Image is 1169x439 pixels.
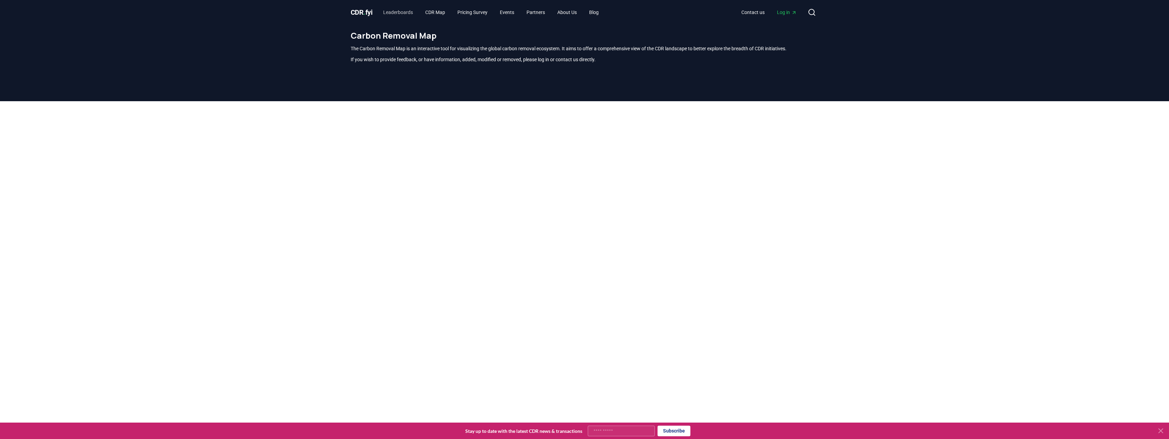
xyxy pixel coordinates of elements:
a: Log in [771,6,802,18]
a: Events [494,6,520,18]
a: CDR Map [420,6,451,18]
h1: Carbon Removal Map [351,30,819,41]
p: The Carbon Removal Map is an interactive tool for visualizing the global carbon removal ecosystem... [351,45,819,52]
a: Partners [521,6,550,18]
a: About Us [552,6,582,18]
span: CDR fyi [351,8,373,16]
nav: Main [378,6,604,18]
span: . [363,8,365,16]
nav: Main [736,6,802,18]
p: If you wish to provide feedback, or have information, added, modified or removed, please log in o... [351,56,819,63]
a: Contact us [736,6,770,18]
a: Blog [584,6,604,18]
a: Pricing Survey [452,6,493,18]
a: Leaderboards [378,6,418,18]
a: CDR.fyi [351,8,373,17]
span: Log in [777,9,797,16]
